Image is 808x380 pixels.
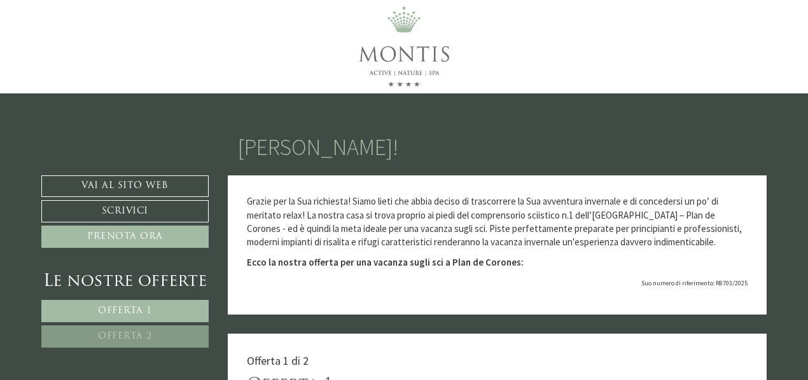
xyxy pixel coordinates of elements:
[41,270,209,294] div: Le nostre offerte
[247,353,309,368] span: Offerta 1 di 2
[98,332,152,341] span: Offerta 2
[247,256,524,268] strong: Ecco la nostra offerta per una vacanza sugli sci a Plan de Corones:
[247,194,748,249] p: Grazie per la Sua richiesta! Siamo lieti che abbia deciso di trascorrere la Sua avventura inverna...
[98,306,152,316] span: Offerta 1
[41,226,209,248] a: Prenota ora
[41,175,209,197] a: Vai al sito web
[641,279,748,287] span: Suo numero di riferimento: R8703/2025
[41,200,209,222] a: Scrivici
[237,135,398,160] h1: [PERSON_NAME]!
